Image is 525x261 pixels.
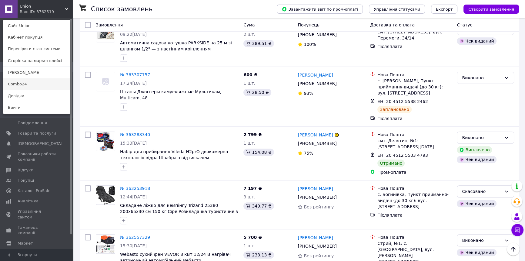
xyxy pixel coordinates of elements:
[18,241,33,246] span: Маркет
[18,209,56,220] span: Управління сайтом
[3,32,70,43] a: Кабінет покупця
[120,149,228,166] a: Набір для прибирання Vileda H2prO двокамерна технологія відра Швабра з відтискачем і телескопічно...
[277,5,363,14] button: Завантажити звіт по пром-оплаті
[18,198,38,204] span: Аналітика
[243,32,255,37] span: 2 шт.
[20,9,45,15] div: Ваш ID: 3762519
[463,5,519,14] button: Створити замовлення
[18,131,56,136] span: Товари та послуги
[96,235,115,253] img: Фото товару
[377,132,452,138] div: Нова Пошта
[511,224,523,236] button: Чат з покупцем
[18,120,47,126] span: Повідомлення
[3,90,70,102] a: Довідка
[304,253,334,258] span: Без рейтингу
[18,225,56,236] span: Гаманець компанії
[457,156,496,163] div: Чек виданий
[296,139,338,148] div: [PHONE_NUMBER]
[298,72,333,78] a: [PERSON_NAME]
[120,186,150,191] a: № 363253918
[120,194,147,199] span: 12:44[DATE]
[243,235,262,240] span: 5 700 ₴
[377,169,452,175] div: Пром-оплата
[462,188,502,195] div: Скасовано
[298,186,333,192] a: [PERSON_NAME]
[457,249,496,256] div: Чек виданий
[436,7,453,12] span: Експорт
[296,30,338,39] div: [PHONE_NUMBER]
[304,151,313,156] span: 75%
[120,32,147,37] span: 09:22[DATE]
[374,7,420,12] span: Управління статусами
[243,251,274,259] div: 233.13 ₴
[243,72,257,77] span: 600 ₴
[96,26,115,40] img: Фото товару
[369,5,425,14] button: Управління статусами
[377,115,452,122] div: Післяплата
[3,55,70,67] a: Сторінка на маркетплейсі
[377,106,412,113] div: Заплановано
[304,91,313,96] span: 93%
[18,167,33,173] span: Відгуки
[296,242,338,250] div: [PHONE_NUMBER]
[120,243,147,248] span: 15:30[DATE]
[377,138,452,150] div: смт. Делятин, №1: [STREET_ADDRESS][DATE]
[120,203,238,220] a: Складане ліжко для кемпінгу Trizand 25380 200x65x30 см 150 кг Сіре Розкладачка туристичне з [GEOG...
[298,22,319,27] span: Покупець
[304,204,334,209] span: Без рейтингу
[3,67,70,78] a: [PERSON_NAME]
[298,235,333,241] a: [PERSON_NAME]
[20,4,65,9] span: Union
[507,243,520,256] button: Наверх
[120,72,150,77] a: № 363307757
[243,194,255,199] span: 3 шт.
[457,6,519,11] a: Створити замовлення
[120,40,232,57] a: Автоматична садова котушка PARKSIDE на 25 м зі шлангом 1/2" — з настінним кріпленням [GEOGRAPHIC_...
[120,89,221,100] a: Штаны Джоггеры камуфляжные Мультикам, Multicam, 48
[18,188,50,194] span: Каталог ProSale
[296,79,338,88] div: [PHONE_NUMBER]
[457,37,496,45] div: Чек виданий
[377,153,428,158] span: ЕН: 20 4512 5503 4793
[91,5,152,13] h1: Список замовлень
[120,235,150,240] a: № 362557329
[377,160,405,167] div: Отримано
[120,81,147,86] span: 17:24[DATE]
[96,22,123,27] span: Замовлення
[377,234,452,240] div: Нова Пошта
[298,132,333,138] a: [PERSON_NAME]
[377,78,452,96] div: с. [PERSON_NAME], Пункт приймання-видачі (до 30 кг): вул. [STREET_ADDRESS]
[3,20,70,32] a: Сайт Union
[282,6,358,12] span: Завантажити звіт по пром-оплаті
[3,102,70,113] a: Вийти
[370,22,415,27] span: Доставка та оплата
[243,132,262,137] span: 2 799 ₴
[243,202,274,210] div: 349.77 ₴
[468,7,514,12] span: Створити замовлення
[18,178,34,183] span: Покупці
[243,22,255,27] span: Cума
[243,149,274,156] div: 154.08 ₴
[457,200,496,207] div: Чек виданий
[96,132,115,151] img: Фото товару
[18,141,62,146] span: [DEMOGRAPHIC_DATA]
[120,141,147,146] span: 15:33[DATE]
[377,185,452,191] div: Нова Пошта
[457,22,472,27] span: Статус
[3,78,70,90] a: Combo24
[96,72,115,91] a: Фото товару
[96,186,115,204] img: Фото товару
[243,40,274,47] div: 389.51 ₴
[96,132,115,151] a: Фото товару
[243,243,255,248] span: 1 шт.
[243,186,262,191] span: 7 197 ₴
[243,89,271,96] div: 28.50 ₴
[243,141,255,146] span: 1 шт.
[462,237,502,244] div: Виконано
[120,132,150,137] a: № 363288340
[96,23,115,42] a: Фото товару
